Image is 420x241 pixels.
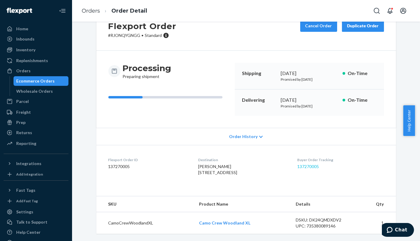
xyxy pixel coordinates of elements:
img: Flexport logo [7,8,32,14]
div: Inbounds [16,36,35,42]
td: CamoCrewWoodlandXL [96,212,195,234]
div: Integrations [16,161,41,167]
span: • [142,33,144,38]
td: 1 [357,212,396,234]
button: Open account menu [397,5,409,17]
a: Wholesale Orders [14,86,69,96]
div: Parcel [16,98,29,104]
button: Help Center [403,105,415,136]
button: Talk to Support [4,217,68,227]
span: Standard [145,33,162,38]
h2: Flexport Order [108,20,176,32]
button: Open Search Box [371,5,383,17]
th: Qty [357,196,396,212]
div: Add Fast Tag [16,198,38,203]
div: Reporting [16,140,36,146]
span: [PERSON_NAME] [STREET_ADDRESS] [198,164,237,175]
div: Help Center [16,229,41,235]
div: DSKU: DK24QMDXDV2 [296,217,352,223]
dt: Destination [198,157,288,162]
div: Preparing shipment [123,63,171,80]
div: [DATE] [281,97,338,104]
p: On-Time [348,97,377,104]
a: Add Fast Tag [4,197,68,205]
div: Add Integration [16,172,43,177]
div: [DATE] [281,70,338,77]
dd: 137270005 [108,164,189,170]
a: Home [4,24,68,34]
button: Open notifications [384,5,396,17]
th: Details [291,196,357,212]
button: Close Navigation [56,5,68,17]
div: Replenishments [16,58,48,64]
a: Settings [4,207,68,217]
a: Order Detail [111,8,147,14]
p: Delivering [242,97,276,104]
div: Inventory [16,47,35,53]
a: Prep [4,118,68,127]
p: Promised by [DATE] [281,104,338,109]
div: Orders [16,68,31,74]
button: Integrations [4,159,68,168]
a: Add Integration [4,171,68,178]
button: Cancel Order [300,20,337,32]
ol: breadcrumbs [77,2,152,20]
div: Wholesale Orders [17,88,53,94]
a: Inventory [4,45,68,55]
span: Order History [229,134,258,140]
a: Orders [82,8,100,14]
div: Returns [16,130,32,136]
div: Fast Tags [16,187,35,193]
a: Freight [4,107,68,117]
div: Talk to Support [16,219,47,225]
a: Help Center [4,227,68,237]
dt: Buyer Order Tracking [297,157,384,162]
a: Ecommerce Orders [14,76,69,86]
div: Freight [16,109,31,115]
p: Shipping [242,70,276,77]
p: Promised by [DATE] [281,77,338,82]
p: On-Time [348,70,377,77]
a: 137270005 [297,164,319,169]
th: Product Name [194,196,291,212]
button: Fast Tags [4,185,68,195]
p: # RJONQYGNGG [108,32,176,38]
iframe: Opens a widget where you can chat to one of our agents [382,223,414,238]
div: Home [16,26,28,32]
div: Settings [16,209,33,215]
a: Returns [4,128,68,137]
dt: Flexport Order ID [108,157,189,162]
a: Inbounds [4,34,68,44]
div: Ecommerce Orders [17,78,55,84]
a: Orders [4,66,68,76]
h3: Processing [123,63,171,74]
a: Replenishments [4,56,68,65]
div: Prep [16,119,26,125]
div: UPC: 735380089146 [296,223,352,229]
a: Reporting [4,139,68,148]
a: Camo Crew Woodland XL [199,220,250,225]
th: SKU [96,196,195,212]
a: Parcel [4,97,68,106]
div: Duplicate Order [347,23,379,29]
button: Duplicate Order [342,20,384,32]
